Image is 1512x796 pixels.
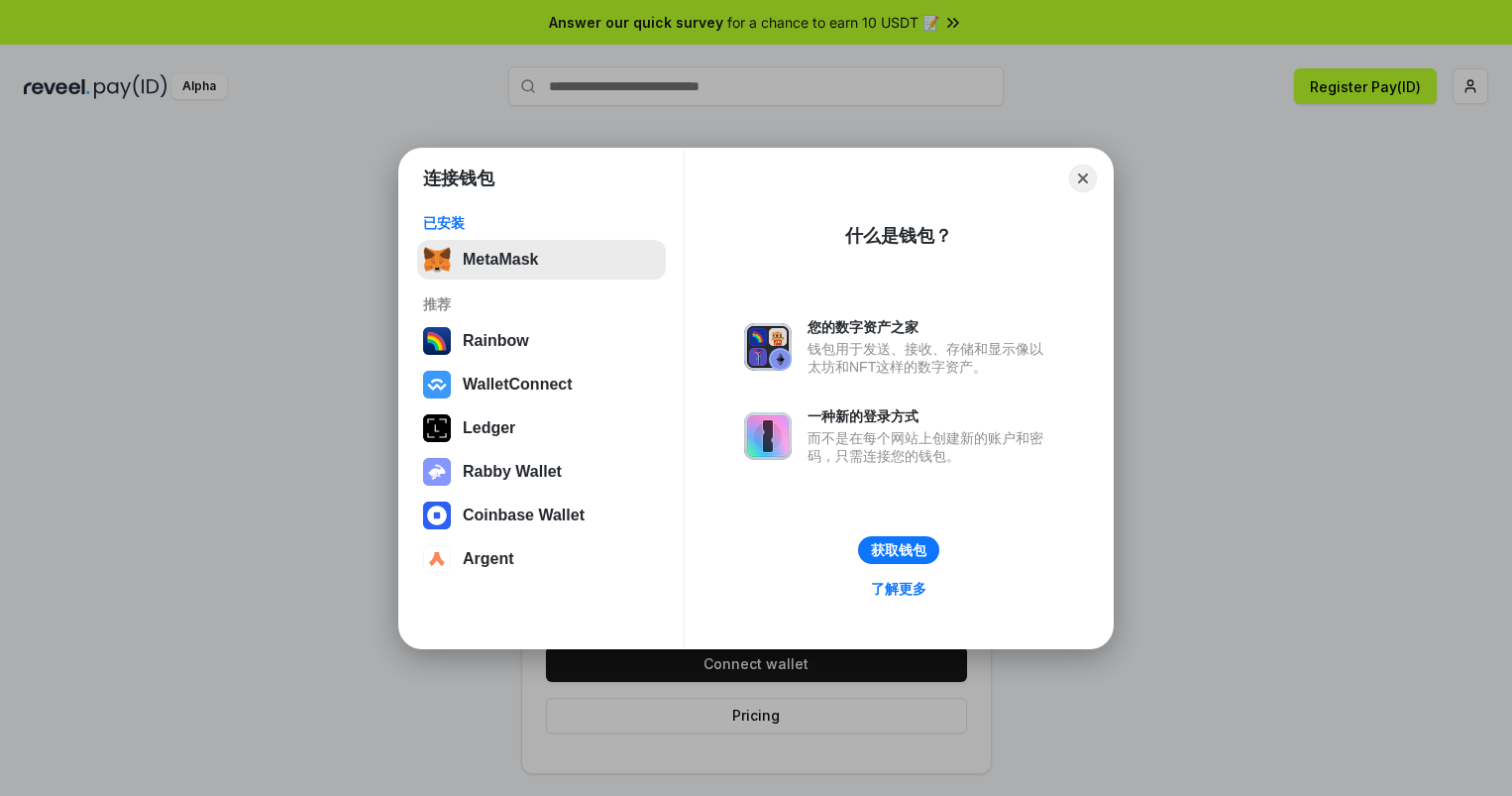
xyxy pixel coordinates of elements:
div: 什么是钱包？ [845,224,952,248]
button: Rainbow [417,321,666,361]
div: 一种新的登录方式 [808,407,1053,425]
img: svg+xml,%3Csvg%20width%3D%2228%22%20height%3D%2228%22%20viewBox%3D%220%200%2028%2028%22%20fill%3D... [423,371,451,398]
div: 了解更多 [871,580,926,598]
img: svg+xml,%3Csvg%20width%3D%22120%22%20height%3D%22120%22%20viewBox%3D%220%200%20120%20120%22%20fil... [423,327,451,355]
h1: 连接钱包 [423,167,494,190]
div: 而不是在每个网站上创建新的账户和密码，只需连接您的钱包。 [808,429,1053,465]
img: svg+xml,%3Csvg%20xmlns%3D%22http%3A%2F%2Fwww.w3.org%2F2000%2Fsvg%22%20fill%3D%22none%22%20viewBox... [744,412,792,460]
div: 推荐 [423,295,660,313]
img: svg+xml,%3Csvg%20width%3D%2228%22%20height%3D%2228%22%20viewBox%3D%220%200%2028%2028%22%20fill%3D... [423,545,451,573]
div: MetaMask [463,251,538,269]
button: Argent [417,539,666,579]
div: Rabby Wallet [463,463,562,481]
button: MetaMask [417,240,666,280]
div: Rainbow [463,332,529,350]
div: 钱包用于发送、接收、存储和显示像以太坊和NFT这样的数字资产。 [808,340,1053,376]
div: Ledger [463,419,515,437]
img: svg+xml,%3Csvg%20width%3D%2228%22%20height%3D%2228%22%20viewBox%3D%220%200%2028%2028%22%20fill%3D... [423,502,451,529]
div: WalletConnect [463,376,573,394]
div: 获取钱包 [871,541,926,559]
div: 已安装 [423,214,660,232]
div: 您的数字资产之家 [808,318,1053,336]
div: Coinbase Wallet [463,507,585,524]
a: 了解更多 [859,576,938,602]
img: svg+xml,%3Csvg%20fill%3D%22none%22%20height%3D%2233%22%20viewBox%3D%220%200%2035%2033%22%20width%... [423,246,451,274]
img: svg+xml,%3Csvg%20xmlns%3D%22http%3A%2F%2Fwww.w3.org%2F2000%2Fsvg%22%20fill%3D%22none%22%20viewBox... [744,323,792,371]
button: Ledger [417,408,666,448]
button: 获取钱包 [858,536,939,564]
button: WalletConnect [417,365,666,404]
img: svg+xml,%3Csvg%20xmlns%3D%22http%3A%2F%2Fwww.w3.org%2F2000%2Fsvg%22%20width%3D%2228%22%20height%3... [423,414,451,442]
button: Close [1069,165,1097,192]
button: Rabby Wallet [417,452,666,492]
button: Coinbase Wallet [417,496,666,535]
div: Argent [463,550,514,568]
img: svg+xml,%3Csvg%20xmlns%3D%22http%3A%2F%2Fwww.w3.org%2F2000%2Fsvg%22%20fill%3D%22none%22%20viewBox... [423,458,451,486]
